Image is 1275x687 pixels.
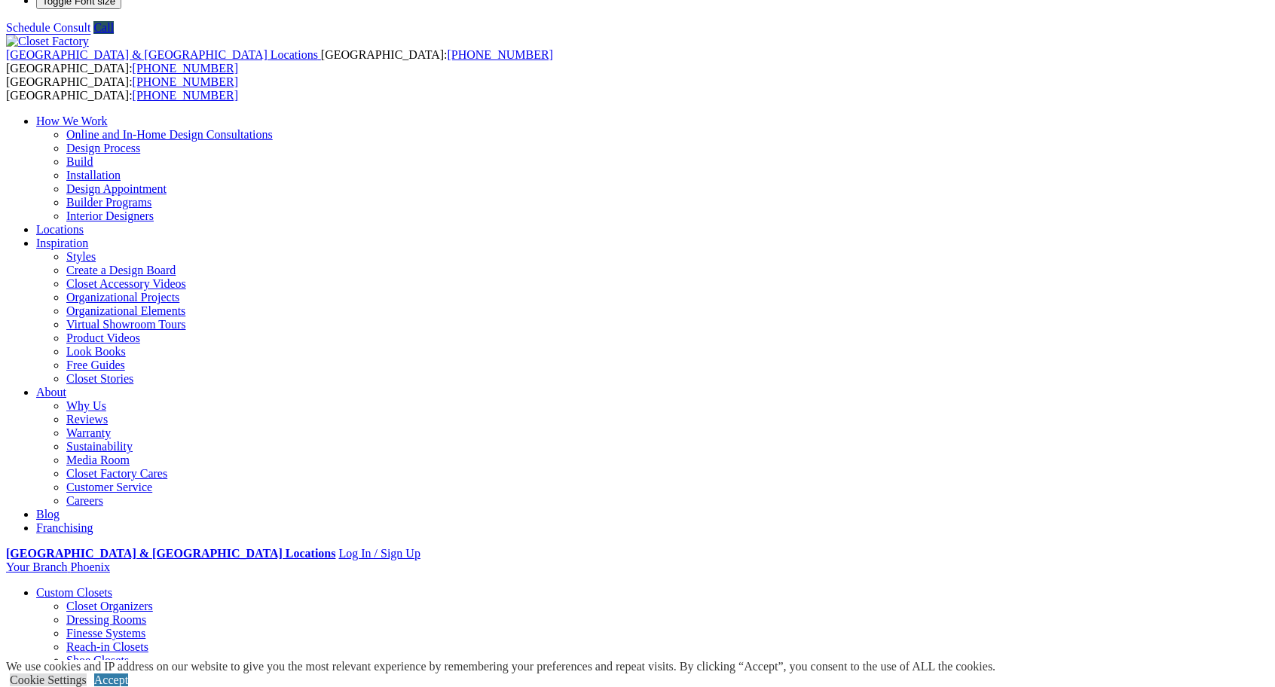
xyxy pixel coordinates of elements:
[66,128,273,141] a: Online and In-Home Design Consultations
[66,331,140,344] a: Product Videos
[6,75,238,102] span: [GEOGRAPHIC_DATA]: [GEOGRAPHIC_DATA]:
[66,600,153,612] a: Closet Organizers
[66,440,133,453] a: Sustainability
[447,48,552,61] a: [PHONE_NUMBER]
[94,673,128,686] a: Accept
[66,264,176,276] a: Create a Design Board
[66,318,186,331] a: Virtual Showroom Tours
[66,467,167,480] a: Closet Factory Cares
[6,48,553,75] span: [GEOGRAPHIC_DATA]: [GEOGRAPHIC_DATA]:
[6,21,90,34] a: Schedule Consult
[133,89,238,102] a: [PHONE_NUMBER]
[66,209,154,222] a: Interior Designers
[338,547,420,560] a: Log In / Sign Up
[66,304,185,317] a: Organizational Elements
[66,372,133,385] a: Closet Stories
[66,345,126,358] a: Look Books
[36,114,108,127] a: How We Work
[66,654,129,667] a: Shoe Closets
[66,413,108,426] a: Reviews
[70,560,109,573] span: Phoenix
[66,142,140,154] a: Design Process
[66,494,103,507] a: Careers
[6,48,321,61] a: [GEOGRAPHIC_DATA] & [GEOGRAPHIC_DATA] Locations
[66,627,145,640] a: Finesse Systems
[66,169,121,182] a: Installation
[66,613,146,626] a: Dressing Rooms
[66,196,151,209] a: Builder Programs
[6,48,318,61] span: [GEOGRAPHIC_DATA] & [GEOGRAPHIC_DATA] Locations
[36,386,66,398] a: About
[66,453,130,466] a: Media Room
[66,182,167,195] a: Design Appointment
[66,291,179,304] a: Organizational Projects
[66,399,106,412] a: Why Us
[133,75,238,88] a: [PHONE_NUMBER]
[6,560,67,573] span: Your Branch
[66,277,186,290] a: Closet Accessory Videos
[6,547,335,560] a: [GEOGRAPHIC_DATA] & [GEOGRAPHIC_DATA] Locations
[66,481,152,493] a: Customer Service
[6,560,110,573] a: Your Branch Phoenix
[6,660,995,673] div: We use cookies and IP address on our website to give you the most relevant experience by remember...
[6,35,89,48] img: Closet Factory
[66,250,96,263] a: Styles
[36,223,84,236] a: Locations
[66,640,148,653] a: Reach-in Closets
[36,508,60,521] a: Blog
[36,586,112,599] a: Custom Closets
[66,359,125,371] a: Free Guides
[36,521,93,534] a: Franchising
[93,21,114,34] a: Call
[66,426,111,439] a: Warranty
[10,673,87,686] a: Cookie Settings
[133,62,238,75] a: [PHONE_NUMBER]
[36,237,88,249] a: Inspiration
[66,155,93,168] a: Build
